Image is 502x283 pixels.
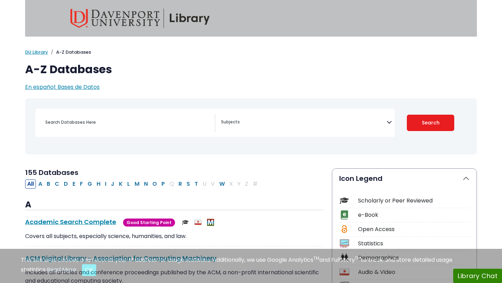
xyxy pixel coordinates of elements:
button: Filter Results F [78,179,85,189]
img: Icon e-Book [340,210,349,220]
button: Filter Results L [125,179,132,189]
img: Icon Scholarly or Peer Reviewed [340,196,349,205]
div: Open Access [358,225,470,234]
button: All [25,179,36,189]
div: This site uses cookies and records your IP address for usage statistics. Additionally, we use Goo... [21,256,481,276]
button: Filter Results A [36,179,44,189]
textarea: Search [221,120,387,125]
button: Filter Results P [159,179,167,189]
button: Submit for Search Results [407,115,455,131]
button: Filter Results N [142,179,150,189]
button: Filter Results E [70,179,77,189]
button: Filter Results W [217,179,227,189]
a: En español: Bases de Datos [25,83,100,91]
a: DU Library [25,49,48,55]
img: Davenport University Library [70,9,210,28]
button: Filter Results S [184,179,192,189]
img: MeL (Michigan electronic Library) [207,219,214,226]
div: Scholarly or Peer Reviewed [358,197,470,205]
sup: TM [355,255,361,261]
img: Icon Statistics [340,239,349,248]
div: Statistics [358,239,470,248]
button: Filter Results T [192,179,200,189]
button: Filter Results D [62,179,70,189]
p: Covers all subjects, especially science, humanities, and law. [25,232,324,240]
input: Search database by title or keyword [41,117,215,127]
div: e-Book [358,211,470,219]
button: Filter Results H [94,179,102,189]
nav: breadcrumb [25,49,477,56]
button: Filter Results I [103,179,108,189]
button: Filter Results K [117,179,125,189]
button: Filter Results C [53,179,61,189]
img: Audio & Video [195,219,201,226]
h3: A [25,200,324,210]
button: Filter Results G [85,179,94,189]
a: Read More [47,266,76,274]
li: A-Z Databases [48,49,91,56]
button: Icon Legend [332,169,477,188]
button: Filter Results R [176,179,184,189]
img: Scholarly or Peer Reviewed [182,219,189,226]
img: Icon Open Access [340,224,349,234]
button: Library Chat [453,269,502,283]
span: Good Starting Point [123,219,175,227]
nav: Search filters [25,98,477,154]
button: Filter Results M [132,179,142,189]
div: Alpha-list to filter by first letter of database name [25,179,260,188]
button: Filter Results O [150,179,159,189]
a: Academic Search Complete [25,217,116,226]
span: 155 Databases [25,168,78,177]
button: Filter Results B [45,179,52,189]
h1: A-Z Databases [25,63,477,76]
sup: TM [313,255,319,261]
button: Filter Results J [109,179,116,189]
button: Close [82,264,96,276]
